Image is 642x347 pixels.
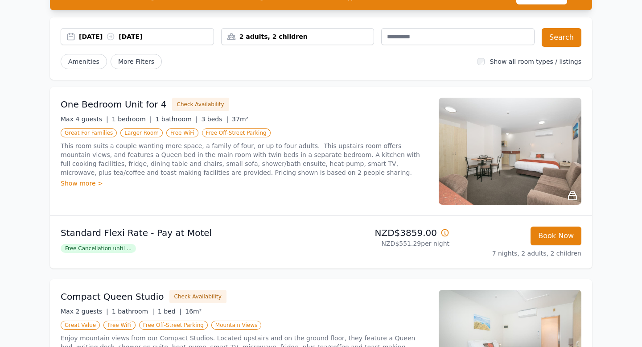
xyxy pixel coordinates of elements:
span: 1 bathroom | [112,308,154,315]
span: Mountain Views [211,321,261,330]
p: NZD$551.29 per night [325,239,449,248]
button: Book Now [531,227,581,245]
button: Check Availability [172,98,229,111]
span: 1 bathroom | [155,116,198,123]
div: Show more > [61,179,428,188]
span: Max 2 guests | [61,308,108,315]
p: NZD$3859.00 [325,227,449,239]
span: 1 bedroom | [112,116,152,123]
div: [DATE] [DATE] [79,32,214,41]
button: Amenities [61,54,107,69]
p: 7 nights, 2 adults, 2 children [457,249,581,258]
span: More Filters [111,54,162,69]
span: Free WiFi [103,321,136,330]
span: Max 4 guests | [61,116,108,123]
span: Free Off-Street Parking [139,321,208,330]
span: Free Cancellation until ... [61,244,136,253]
span: Great For Families [61,128,117,137]
p: This room suits a couple wanting more space, a family of four, or up to four adults. This upstair... [61,141,428,177]
div: 2 adults, 2 children [222,32,374,41]
button: Check Availability [169,290,226,303]
button: Search [542,28,581,47]
label: Show all room types / listings [490,58,581,65]
span: Free WiFi [166,128,198,137]
span: 16m² [185,308,202,315]
span: 37m² [232,116,248,123]
h3: One Bedroom Unit for 4 [61,98,167,111]
p: Standard Flexi Rate - Pay at Motel [61,227,317,239]
span: 3 beds | [201,116,228,123]
span: Larger Room [120,128,163,137]
span: 1 bed | [158,308,181,315]
span: Free Off-Street Parking [202,128,271,137]
h3: Compact Queen Studio [61,290,164,303]
span: Great Value [61,321,100,330]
